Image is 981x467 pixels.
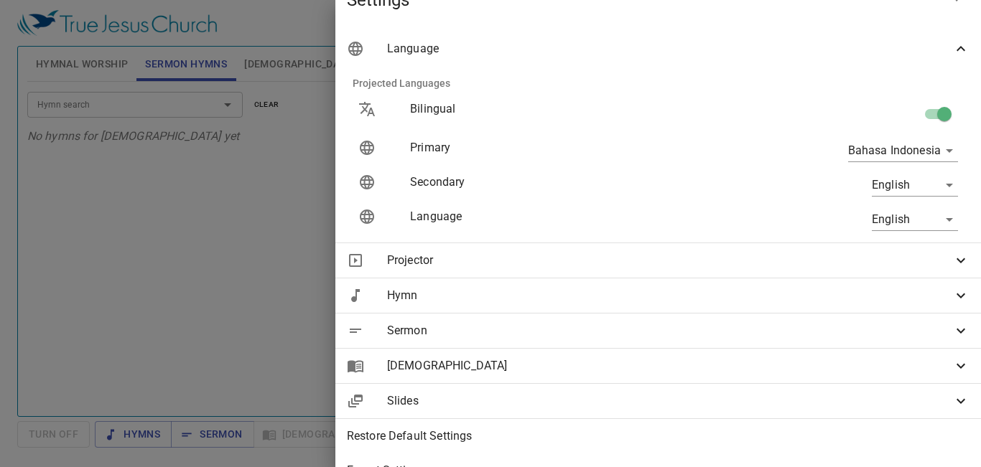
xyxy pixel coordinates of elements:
span: Language [387,40,952,57]
li: Projected Languages [341,66,975,100]
div: English [872,174,958,197]
div: Restore Default Settings [335,419,981,453]
span: Projector [387,252,952,269]
div: English [872,208,958,231]
div: Bahasa Indonesia [848,139,958,162]
div: Hymn [335,278,981,313]
p: Primary [410,139,699,156]
span: Sermon [387,322,952,339]
span: [DEMOGRAPHIC_DATA] [387,357,952,374]
span: Slides [387,392,952,410]
div: Projector [335,243,981,278]
span: Restore Default Settings [347,428,970,445]
p: Secondary [410,174,699,191]
div: Language [335,32,981,66]
span: Hymn [387,287,952,304]
div: Slides [335,384,981,418]
div: Sermon [335,313,981,348]
div: [DEMOGRAPHIC_DATA] [335,349,981,383]
p: Language [410,208,699,225]
p: Bilingual [410,100,699,118]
